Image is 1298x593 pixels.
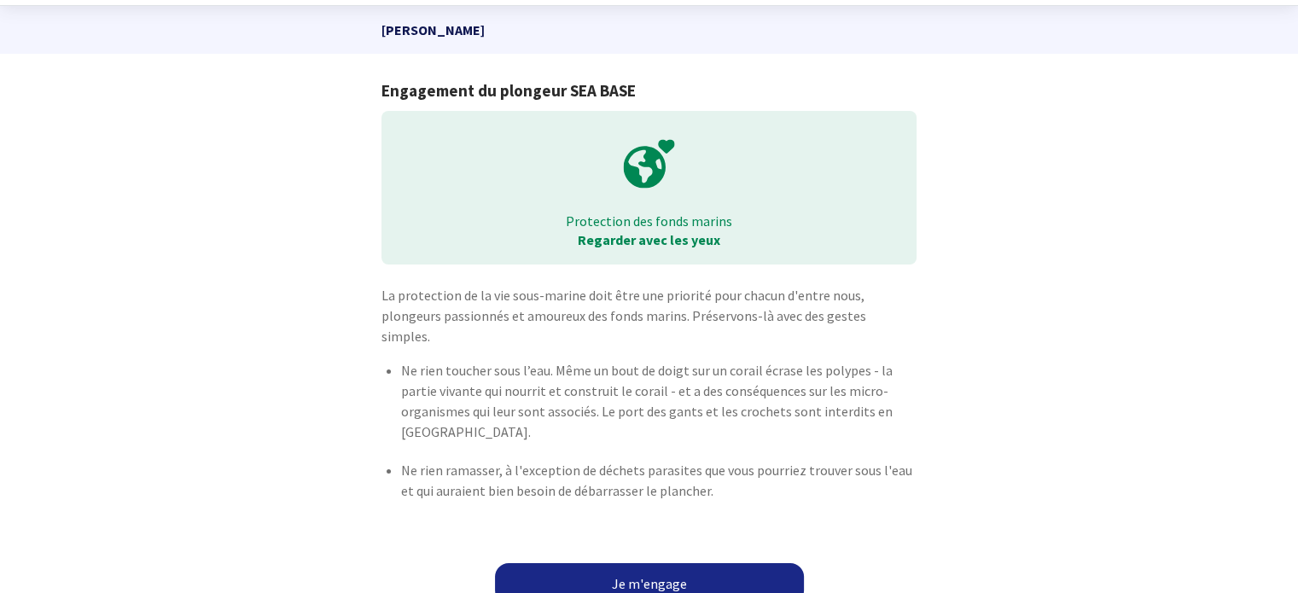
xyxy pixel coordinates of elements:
[381,81,917,101] h1: Engagement du plongeur SEA BASE
[401,460,917,501] p: Ne rien ramasser, à l'exception de déchets parasites que vous pourriez trouver sous l'eau et qui ...
[393,212,905,230] p: Protection des fonds marins
[401,360,917,442] p: Ne rien toucher sous l’eau. Même un bout de doigt sur un corail écrase les polypes - la partie vi...
[381,6,917,54] p: [PERSON_NAME]
[381,285,917,346] p: La protection de la vie sous-marine doit être une priorité pour chacun d'entre nous, plongeurs pa...
[578,231,720,248] strong: Regarder avec les yeux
